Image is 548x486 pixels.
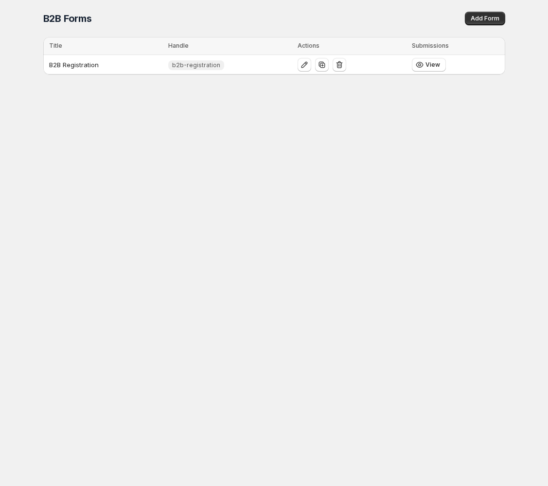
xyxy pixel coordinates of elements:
span: Add Form [471,15,499,22]
span: Submissions [412,42,449,49]
span: Handle [168,42,189,49]
span: Actions [298,42,319,49]
button: Add Form [465,12,505,25]
button: View [412,58,446,72]
span: b2b-registration [172,61,220,69]
td: B2B Registration [43,55,166,75]
span: Title [49,42,62,49]
span: View [425,61,440,69]
span: B2B Forms [43,13,92,24]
